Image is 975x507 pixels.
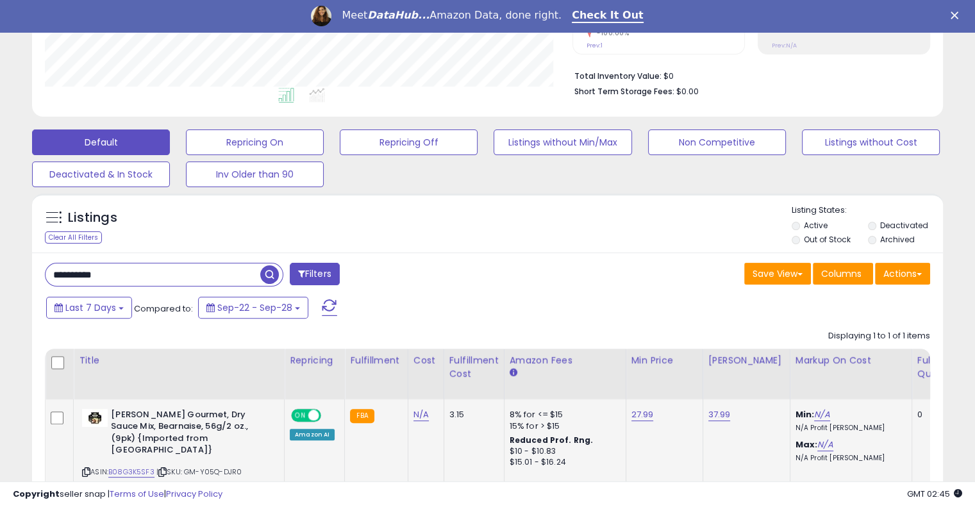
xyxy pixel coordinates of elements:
button: Default [32,129,170,155]
div: 8% for <= $15 [510,409,616,420]
button: Columns [813,263,873,285]
a: B08G3K5SF3 [108,467,154,478]
div: Fulfillment [350,354,402,367]
b: Reduced Prof. Rng. [510,435,594,445]
div: Cost [413,354,438,367]
div: Title [79,354,279,367]
label: Out of Stock [804,234,851,245]
th: The percentage added to the cost of goods (COGS) that forms the calculator for Min & Max prices. [790,349,912,399]
button: Sep-22 - Sep-28 [198,297,308,319]
span: Last 7 Days [65,301,116,314]
button: Filters [290,263,340,285]
span: Sep-22 - Sep-28 [217,301,292,314]
label: Deactivated [879,220,928,231]
span: $0.00 [676,85,699,97]
div: seller snap | | [13,488,222,501]
h5: Listings [68,209,117,227]
div: 15% for > $15 [510,420,616,432]
div: Markup on Cost [796,354,906,367]
button: Save View [744,263,811,285]
a: 27.99 [631,408,654,421]
small: FBA [350,409,374,423]
b: Max: [796,438,818,451]
span: 2025-10-7 02:45 GMT [907,488,962,500]
span: OFF [319,410,340,420]
small: Amazon Fees. [510,367,517,379]
button: Repricing On [186,129,324,155]
a: N/A [814,408,829,421]
div: Close [951,12,963,19]
a: Check It Out [572,9,644,23]
img: 31rQKxTi0gL._SL40_.jpg [82,409,108,427]
button: Repricing Off [340,129,478,155]
div: Clear All Filters [45,231,102,244]
p: Listing States: [792,204,943,217]
div: Displaying 1 to 1 of 1 items [828,330,930,342]
div: $15.01 - $16.24 [510,457,616,468]
img: Profile image for Georgie [311,6,331,26]
span: | SKU: GM-Y05Q-DJR0 [156,467,242,477]
button: Actions [875,263,930,285]
button: Inv Older than 90 [186,162,324,187]
span: Compared to: [134,303,193,315]
label: Archived [879,234,914,245]
div: Amazon AI [290,429,335,440]
div: Repricing [290,354,339,367]
span: Columns [821,267,862,280]
button: Last 7 Days [46,297,132,319]
span: ON [292,410,308,420]
button: Listings without Cost [802,129,940,155]
i: DataHub... [367,9,429,21]
a: 37.99 [708,408,731,421]
b: Short Term Storage Fees: [574,86,674,97]
a: N/A [817,438,833,451]
a: N/A [413,408,429,421]
div: 0 [917,409,957,420]
div: [PERSON_NAME] [708,354,785,367]
small: Prev: N/A [772,42,797,49]
b: [PERSON_NAME] Gourmet, Dry Sauce Mix, Bearnaise, 56g/2 oz., (9pk) {Imported from [GEOGRAPHIC_DATA]} [111,409,267,460]
p: N/A Profit [PERSON_NAME] [796,454,902,463]
li: $0 [574,67,921,83]
b: Min: [796,408,815,420]
label: Active [804,220,828,231]
div: Amazon Fees [510,354,621,367]
p: N/A Profit [PERSON_NAME] [796,424,902,433]
button: Deactivated & In Stock [32,162,170,187]
button: Listings without Min/Max [494,129,631,155]
div: $10 - $10.83 [510,446,616,457]
div: 3.15 [449,409,494,420]
small: -100.00% [592,28,629,38]
a: Terms of Use [110,488,164,500]
div: Fulfillment Cost [449,354,499,381]
small: Prev: 1 [587,42,603,49]
div: Meet Amazon Data, done right. [342,9,562,22]
strong: Copyright [13,488,60,500]
a: Privacy Policy [166,488,222,500]
div: Min Price [631,354,697,367]
button: Non Competitive [648,129,786,155]
b: Total Inventory Value: [574,71,662,81]
div: Fulfillable Quantity [917,354,962,381]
